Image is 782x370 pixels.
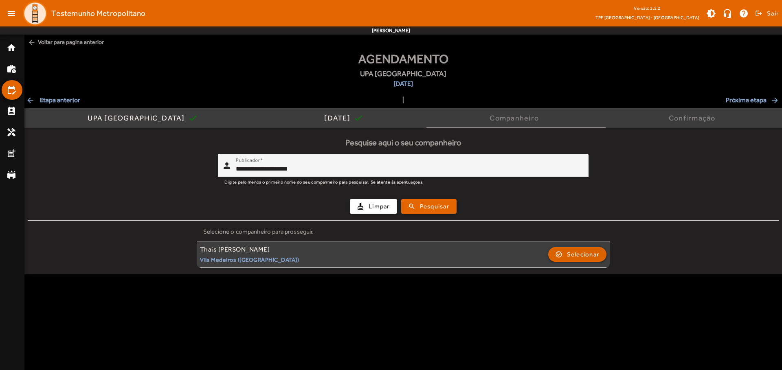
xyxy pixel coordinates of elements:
button: Pesquisar [401,199,457,214]
mat-icon: arrow_back [28,38,36,46]
small: Vila Medeiros ([GEOGRAPHIC_DATA]) [200,256,299,263]
span: Próxima etapa [726,95,780,105]
span: [DATE] [360,79,446,89]
span: TPE [GEOGRAPHIC_DATA] - [GEOGRAPHIC_DATA] [595,13,699,22]
div: UPA [GEOGRAPHIC_DATA] [88,114,188,122]
mat-icon: check [354,113,363,123]
mat-icon: handyman [7,127,16,137]
div: Selecione o companheiro para prosseguir. [203,227,603,236]
span: Sair [767,7,779,20]
span: Selecionar [567,250,600,259]
span: Etapa anterior [26,95,80,105]
span: UPA [GEOGRAPHIC_DATA] [360,68,446,79]
mat-icon: arrow_back [26,96,36,104]
mat-icon: home [7,43,16,53]
mat-icon: arrow_forward [771,96,780,104]
span: | [402,95,404,105]
mat-icon: person [222,161,232,171]
button: Selecionar [548,247,607,262]
mat-icon: post_add [7,149,16,158]
a: Testemunho Metropolitano [20,1,145,26]
mat-label: Publicador [236,157,260,163]
button: Sair [754,7,779,20]
div: Companheiro [490,114,542,122]
mat-hint: Digite pelo menos o primeiro nome do seu companheiro para pesquisar. Se atente às acentuações. [224,177,424,186]
div: Confirmação [669,114,719,122]
button: Limpar [350,199,397,214]
mat-icon: work_history [7,64,16,74]
img: Logo TPE [23,1,47,26]
span: Limpar [369,202,390,211]
mat-icon: stadium [7,170,16,180]
span: Voltar para pagina anterior [24,35,782,50]
mat-icon: check [188,113,198,123]
span: Testemunho Metropolitano [51,7,145,20]
h5: Pesquise aqui o seu companheiro [28,138,779,147]
mat-icon: edit_calendar [7,85,16,95]
mat-icon: perm_contact_calendar [7,106,16,116]
div: Versão: 2.2.2 [595,3,699,13]
div: Thais [PERSON_NAME] [200,245,299,254]
span: Pesquisar [420,202,449,211]
div: [DATE] [324,114,354,122]
mat-icon: menu [3,5,20,22]
span: Agendamento [358,50,448,68]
